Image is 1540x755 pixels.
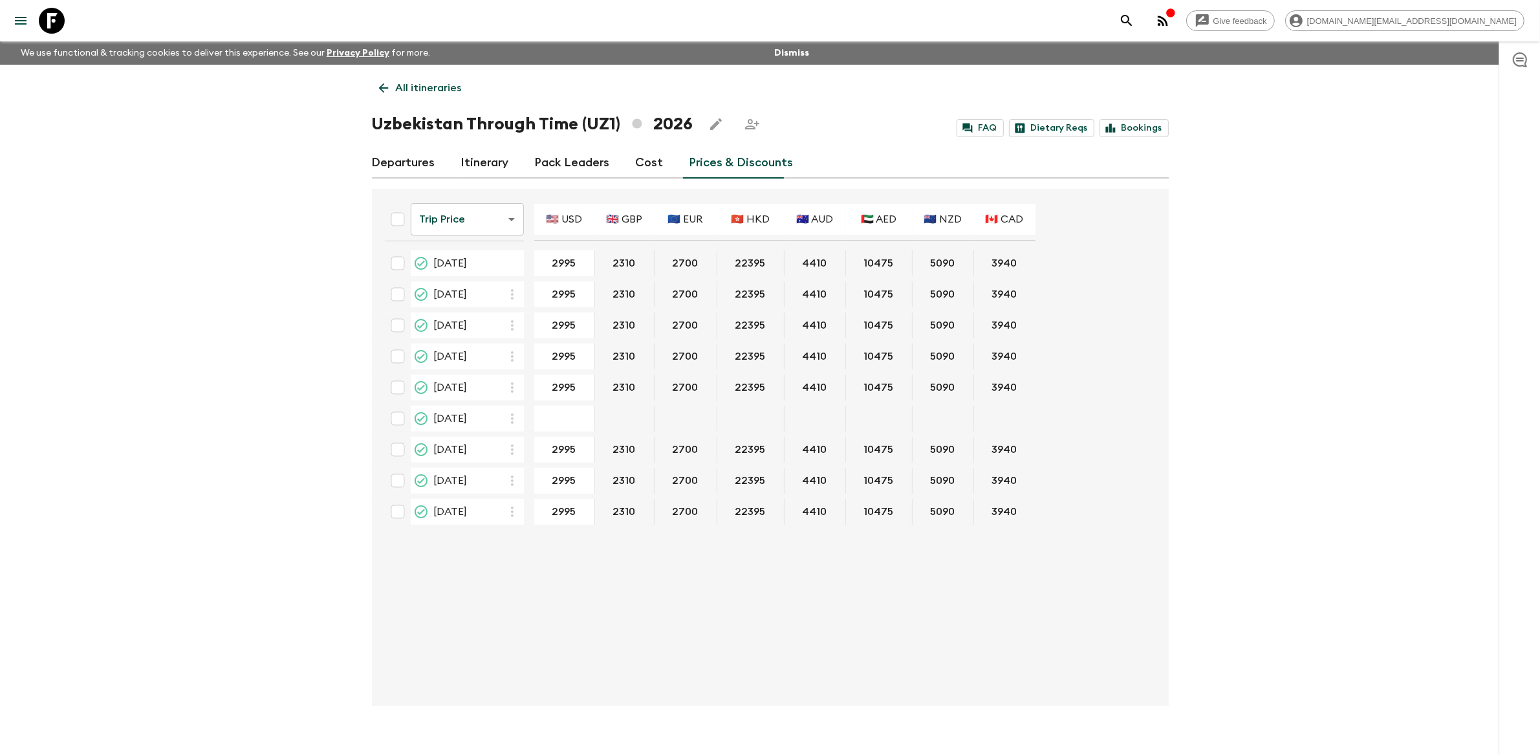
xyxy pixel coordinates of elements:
[657,250,714,276] button: 2700
[413,473,429,488] svg: Guaranteed
[846,375,913,400] div: 11 Sep 2026; 🇦🇪 AED
[655,281,717,307] div: 22 May 2026; 🇪🇺 EUR
[595,437,655,463] div: 18 Sep 2026; 🇬🇧 GBP
[849,375,909,400] button: 10475
[785,344,846,369] div: 04 Sep 2026; 🇦🇺 AUD
[957,119,1004,137] a: FAQ
[977,468,1033,494] button: 3940
[785,437,846,463] div: 18 Sep 2026; 🇦🇺 AUD
[720,437,781,463] button: 22395
[434,256,468,271] span: [DATE]
[1285,10,1524,31] div: [DOMAIN_NAME][EMAIL_ADDRESS][DOMAIN_NAME]
[434,349,468,364] span: [DATE]
[413,349,429,364] svg: Guaranteed
[913,437,974,463] div: 18 Sep 2026; 🇳🇿 NZD
[913,344,974,369] div: 04 Sep 2026; 🇳🇿 NZD
[846,468,913,494] div: 09 Oct 2026; 🇦🇪 AED
[537,344,592,369] button: 2995
[534,250,595,276] div: 24 Apr 2026; 🇺🇸 USD
[720,499,781,525] button: 22395
[413,318,429,333] svg: Guaranteed
[717,468,785,494] div: 09 Oct 2026; 🇭🇰 HKD
[703,111,729,137] button: Edit this itinerary
[413,287,429,302] svg: Guaranteed
[717,281,785,307] div: 22 May 2026; 🇭🇰 HKD
[913,281,974,307] div: 22 May 2026; 🇳🇿 NZD
[598,437,651,463] button: 2310
[8,8,34,34] button: menu
[977,344,1033,369] button: 3940
[862,212,897,227] p: 🇦🇪 AED
[974,468,1036,494] div: 09 Oct 2026; 🇨🇦 CAD
[655,312,717,338] div: 12 Jun 2026; 🇪🇺 EUR
[657,281,714,307] button: 2700
[787,344,843,369] button: 4410
[915,312,971,338] button: 5090
[787,468,843,494] button: 4410
[657,499,714,525] button: 2700
[598,250,651,276] button: 2310
[974,499,1036,525] div: 23 Oct 2026; 🇨🇦 CAD
[717,312,785,338] div: 12 Jun 2026; 🇭🇰 HKD
[372,148,435,179] a: Departures
[537,375,592,400] button: 2995
[595,406,655,432] div: 13 Sep 2026; 🇬🇧 GBP
[636,148,664,179] a: Cost
[1114,8,1140,34] button: search adventures
[413,411,429,426] svg: Proposed
[977,250,1033,276] button: 3940
[607,212,643,227] p: 🇬🇧 GBP
[595,499,655,525] div: 23 Oct 2026; 🇬🇧 GBP
[534,437,595,463] div: 18 Sep 2026; 🇺🇸 USD
[785,406,846,432] div: 13 Sep 2026; 🇦🇺 AUD
[598,499,651,525] button: 2310
[785,375,846,400] div: 11 Sep 2026; 🇦🇺 AUD
[717,437,785,463] div: 18 Sep 2026; 🇭🇰 HKD
[977,375,1033,400] button: 3940
[785,468,846,494] div: 09 Oct 2026; 🇦🇺 AUD
[974,375,1036,400] div: 11 Sep 2026; 🇨🇦 CAD
[915,468,971,494] button: 5090
[787,499,843,525] button: 4410
[1206,16,1274,26] span: Give feedback
[717,406,785,432] div: 13 Sep 2026; 🇭🇰 HKD
[785,250,846,276] div: 24 Apr 2026; 🇦🇺 AUD
[977,312,1033,338] button: 3940
[413,256,429,271] svg: Guaranteed
[720,344,781,369] button: 22395
[1300,16,1524,26] span: [DOMAIN_NAME][EMAIL_ADDRESS][DOMAIN_NAME]
[974,250,1036,276] div: 24 Apr 2026; 🇨🇦 CAD
[846,406,913,432] div: 13 Sep 2026; 🇦🇪 AED
[846,281,913,307] div: 22 May 2026; 🇦🇪 AED
[924,212,962,227] p: 🇳🇿 NZD
[720,468,781,494] button: 22395
[547,212,583,227] p: 🇺🇸 USD
[434,287,468,302] span: [DATE]
[785,281,846,307] div: 22 May 2026; 🇦🇺 AUD
[413,380,429,395] svg: On Sale
[974,312,1036,338] div: 12 Jun 2026; 🇨🇦 CAD
[657,375,714,400] button: 2700
[717,250,785,276] div: 24 Apr 2026; 🇭🇰 HKD
[977,499,1033,525] button: 3940
[434,504,468,520] span: [DATE]
[974,437,1036,463] div: 18 Sep 2026; 🇨🇦 CAD
[913,250,974,276] div: 24 Apr 2026; 🇳🇿 NZD
[595,375,655,400] div: 11 Sep 2026; 🇬🇧 GBP
[986,212,1024,227] p: 🇨🇦 CAD
[787,250,843,276] button: 4410
[720,250,781,276] button: 22395
[717,375,785,400] div: 11 Sep 2026; 🇭🇰 HKD
[787,281,843,307] button: 4410
[913,406,974,432] div: 13 Sep 2026; 🇳🇿 NZD
[595,312,655,338] div: 12 Jun 2026; 🇬🇧 GBP
[413,442,429,457] svg: On Sale
[913,375,974,400] div: 11 Sep 2026; 🇳🇿 NZD
[846,312,913,338] div: 12 Jun 2026; 🇦🇪 AED
[1009,119,1094,137] a: Dietary Reqs
[534,375,595,400] div: 11 Sep 2026; 🇺🇸 USD
[534,468,595,494] div: 09 Oct 2026; 🇺🇸 USD
[537,468,592,494] button: 2995
[849,499,909,525] button: 10475
[461,148,509,179] a: Itinerary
